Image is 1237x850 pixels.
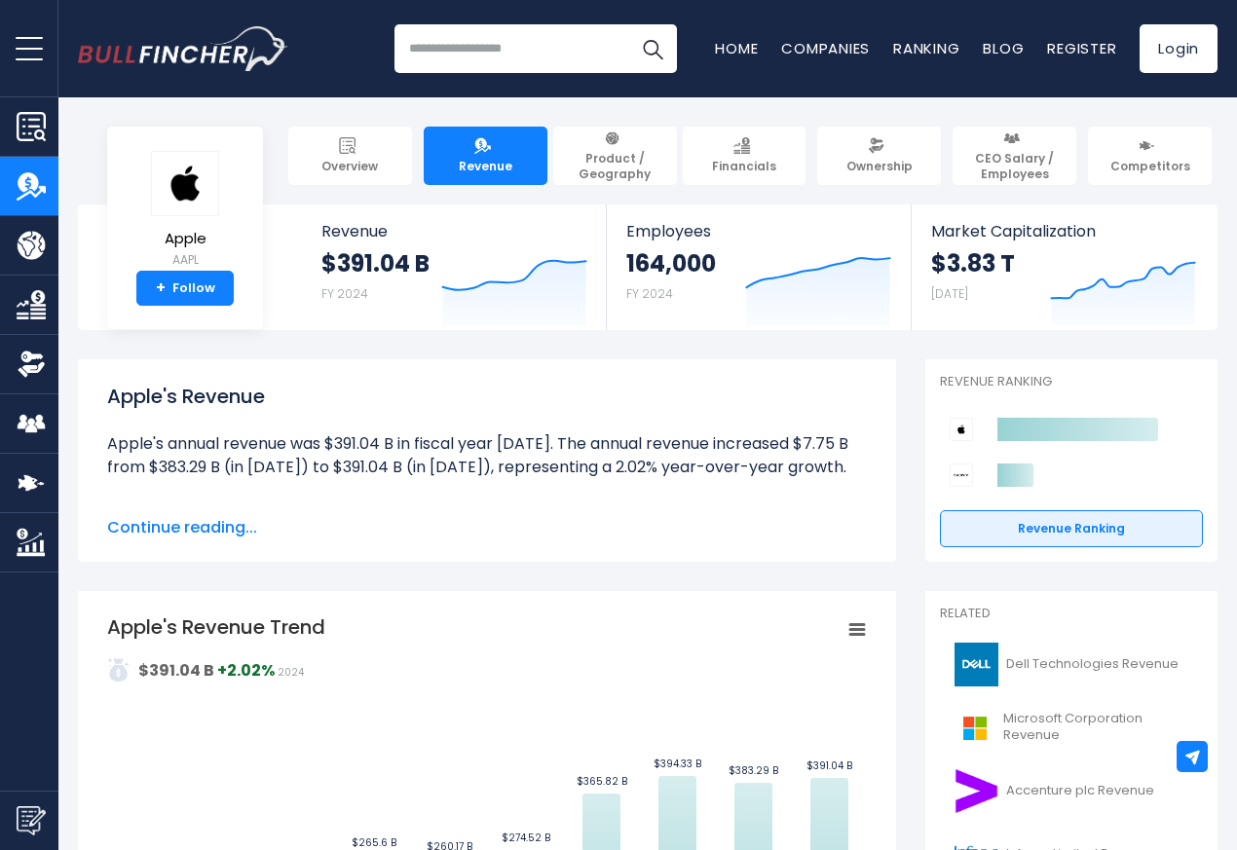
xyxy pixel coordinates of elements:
[151,251,219,269] small: AAPL
[562,151,668,181] span: Product / Geography
[107,382,867,411] h1: Apple's Revenue
[278,665,304,680] span: 2024
[846,159,913,174] span: Ownership
[683,127,806,185] a: Financials
[321,248,430,278] strong: $391.04 B
[107,432,867,479] li: Apple's annual revenue was $391.04 B in fiscal year [DATE]. The annual revenue increased $7.75 B ...
[352,835,396,850] text: $265.6 B
[302,204,607,330] a: Revenue $391.04 B FY 2024
[940,510,1203,547] a: Revenue Ranking
[931,285,968,302] small: [DATE]
[138,659,214,682] strong: $391.04 B
[107,613,325,641] tspan: Apple's Revenue Trend
[107,658,131,682] img: addasd
[912,204,1216,330] a: Market Capitalization $3.83 T [DATE]
[940,638,1203,691] a: Dell Technologies Revenue
[931,248,1015,278] strong: $3.83 T
[577,774,627,789] text: $365.82 B
[156,279,166,297] strong: +
[931,222,1196,240] span: Market Capitalization
[107,502,867,573] li: Apple's quarterly revenue was $94.04 B in the quarter ending [DATE]. The quarterly revenue increa...
[626,222,890,240] span: Employees
[940,374,1203,390] p: Revenue Ranking
[654,757,701,771] text: $394.33 B
[952,706,997,750] img: MSFT logo
[715,38,758,58] a: Home
[983,38,1024,58] a: Blog
[712,159,776,174] span: Financials
[893,38,959,58] a: Ranking
[136,271,234,306] a: +Follow
[1047,38,1116,58] a: Register
[781,38,870,58] a: Companies
[626,248,716,278] strong: 164,000
[950,463,973,487] img: Sony Group Corporation competitors logo
[961,151,1068,181] span: CEO Salary / Employees
[607,204,910,330] a: Employees 164,000 FY 2024
[78,26,287,71] a: Go to homepage
[151,231,219,247] span: Apple
[321,285,368,302] small: FY 2024
[502,831,550,845] text: $274.52 B
[817,127,941,185] a: Ownership
[626,285,673,302] small: FY 2024
[806,758,852,773] text: $391.04 B
[17,350,46,379] img: Ownership
[1140,24,1218,73] a: Login
[940,606,1203,622] p: Related
[107,516,867,539] span: Continue reading...
[217,659,275,682] strong: +2.02%
[424,127,547,185] a: Revenue
[950,418,973,441] img: Apple competitors logo
[628,24,677,73] button: Search
[729,763,778,778] text: $383.29 B
[940,764,1203,818] a: Accenture plc Revenue
[1110,159,1190,174] span: Competitors
[952,769,1000,813] img: ACN logo
[78,26,288,71] img: Bullfincher logo
[953,127,1076,185] a: CEO Salary / Employees
[321,222,587,240] span: Revenue
[940,701,1203,755] a: Microsoft Corporation Revenue
[952,643,1000,686] img: DELL logo
[459,159,512,174] span: Revenue
[1088,127,1212,185] a: Competitors
[150,150,220,272] a: Apple AAPL
[321,159,378,174] span: Overview
[288,127,412,185] a: Overview
[553,127,677,185] a: Product / Geography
